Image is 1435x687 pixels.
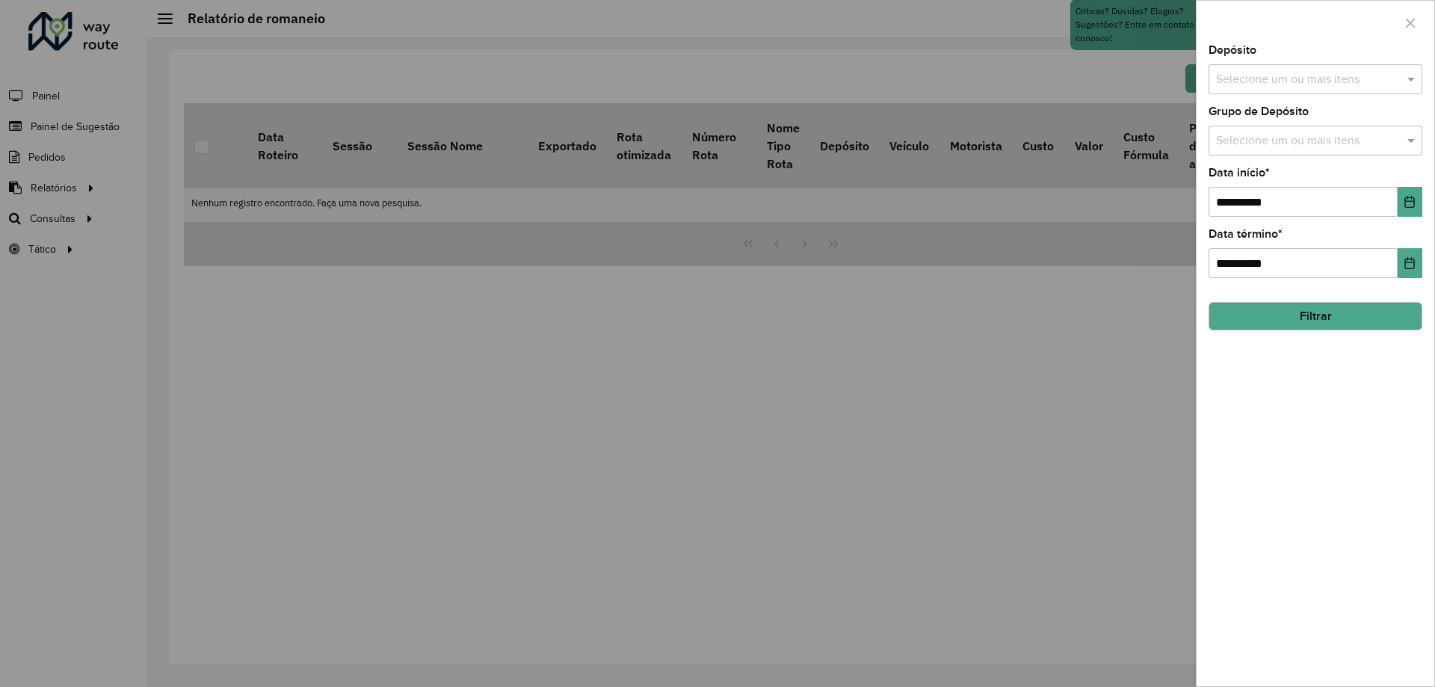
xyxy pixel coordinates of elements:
[1209,302,1422,330] button: Filtrar
[1209,41,1256,59] label: Depósito
[1209,225,1283,243] label: Data término
[1398,187,1422,217] button: Choose Date
[1398,248,1422,278] button: Choose Date
[1209,102,1309,120] label: Grupo de Depósito
[1209,164,1270,182] label: Data início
